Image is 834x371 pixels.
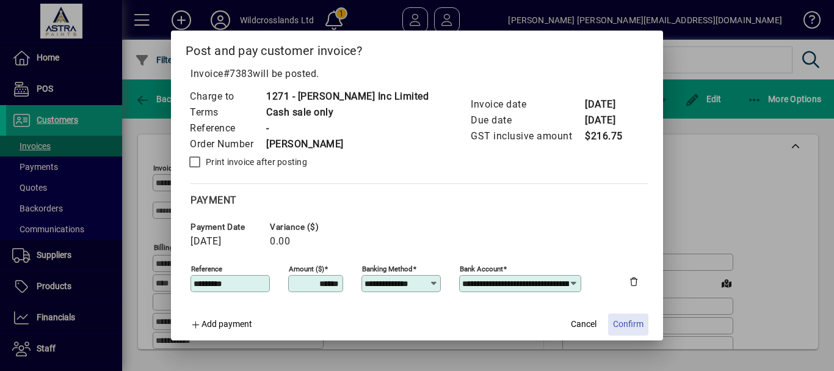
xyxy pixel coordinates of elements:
td: [PERSON_NAME] [266,136,429,152]
mat-label: Banking method [362,264,413,273]
td: Invoice date [470,97,584,112]
td: Cash sale only [266,105,429,120]
mat-label: Bank Account [460,264,503,273]
span: Payment date [190,222,264,232]
td: Due date [470,112,584,128]
label: Print invoice after posting [203,156,307,168]
mat-label: Amount ($) [289,264,324,273]
td: $216.75 [584,128,633,144]
span: Payment [190,194,237,206]
td: Order Number [189,136,266,152]
button: Confirm [608,314,648,336]
h2: Post and pay customer invoice? [171,31,663,66]
span: [DATE] [190,236,221,247]
button: Add payment [186,314,257,336]
td: Charge to [189,89,266,105]
td: [DATE] [584,97,633,112]
span: Add payment [201,319,252,329]
span: Confirm [613,318,644,331]
button: Cancel [564,314,603,336]
span: Cancel [571,318,596,331]
span: #7383 [223,68,253,79]
td: [DATE] [584,112,633,128]
span: Variance ($) [270,222,343,232]
td: Reference [189,120,266,136]
td: 1271 - [PERSON_NAME] Inc Limited [266,89,429,105]
td: - [266,120,429,136]
td: Terms [189,105,266,120]
td: GST inclusive amount [470,128,584,144]
mat-label: Reference [191,264,222,273]
p: Invoice will be posted . [186,67,648,81]
span: 0.00 [270,236,290,247]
